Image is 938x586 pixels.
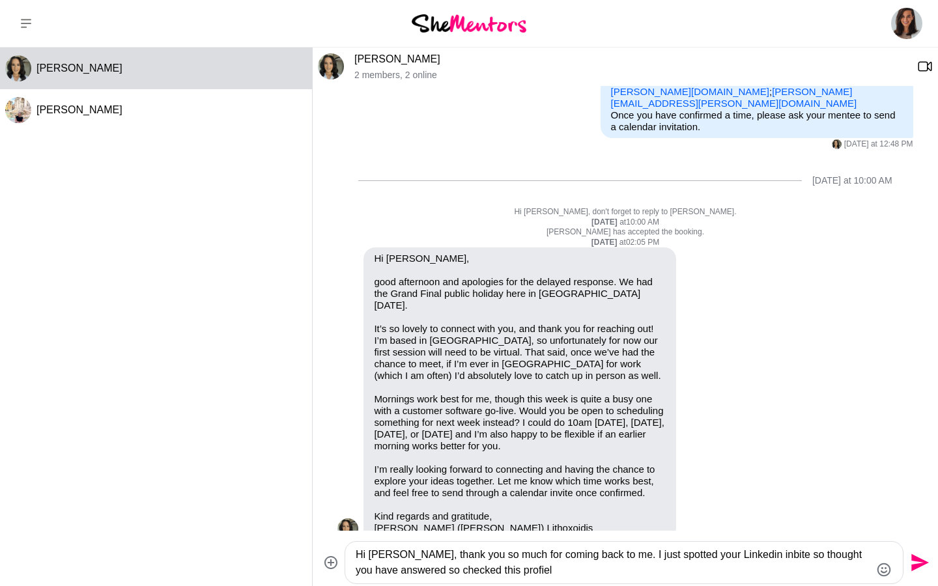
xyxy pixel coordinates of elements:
[318,53,344,79] div: Jessica Lithoxoidis
[5,55,31,81] img: J
[611,86,857,109] a: [PERSON_NAME][EMAIL_ADDRESS][PERSON_NAME][DOMAIN_NAME]
[832,139,842,149] div: Jessica Lithoxoidis
[36,63,122,74] span: [PERSON_NAME]
[812,175,892,186] div: [DATE] at 10:00 AM
[374,323,666,382] p: It’s so lovely to connect with you, and thank you for reaching out! I’m based in [GEOGRAPHIC_DATA...
[337,207,913,217] p: Hi [PERSON_NAME], don't forget to reply to [PERSON_NAME].
[374,253,666,264] p: Hi [PERSON_NAME],
[5,97,31,123] img: C
[337,217,913,228] div: at 10:00 AM
[374,276,666,311] p: good afternoon and apologies for the delayed response. We had the Grand Final public holiday here...
[844,139,913,150] time: 2025-09-25T02:48:39.826Z
[611,109,903,133] p: Once you have confirmed a time, please ask your mentee to send a calendar invitation.
[5,55,31,81] div: Jessica Lithoxoidis
[591,238,619,247] strong: [DATE]
[337,518,358,539] div: Jessica Lithoxoidis
[337,518,358,539] img: J
[374,464,666,499] p: I’m really looking forward to connecting and having the chance to explore your ideas together. Le...
[876,562,892,578] button: Emoji picker
[591,217,619,227] strong: [DATE]
[36,104,122,115] span: [PERSON_NAME]
[337,238,913,248] div: at 02:05 PM
[832,139,842,149] img: J
[354,53,440,64] a: [PERSON_NAME]
[374,510,666,534] p: Kind regards and gratitude, [PERSON_NAME] ([PERSON_NAME]) Lithoxoidis
[356,547,870,578] textarea: Type your message
[891,8,922,39] img: Honorata Janas
[337,227,913,238] p: [PERSON_NAME] has accepted the booking.
[903,548,933,578] button: Send
[5,97,31,123] div: Constance Murphy
[412,14,526,32] img: She Mentors Logo
[318,53,344,79] img: J
[354,70,907,81] p: 2 members , 2 online
[374,393,666,452] p: Mornings work best for me, though this week is quite a busy one with a customer software go-live....
[611,74,859,97] a: [PERSON_NAME][EMAIL_ADDRESS][PERSON_NAME][DOMAIN_NAME]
